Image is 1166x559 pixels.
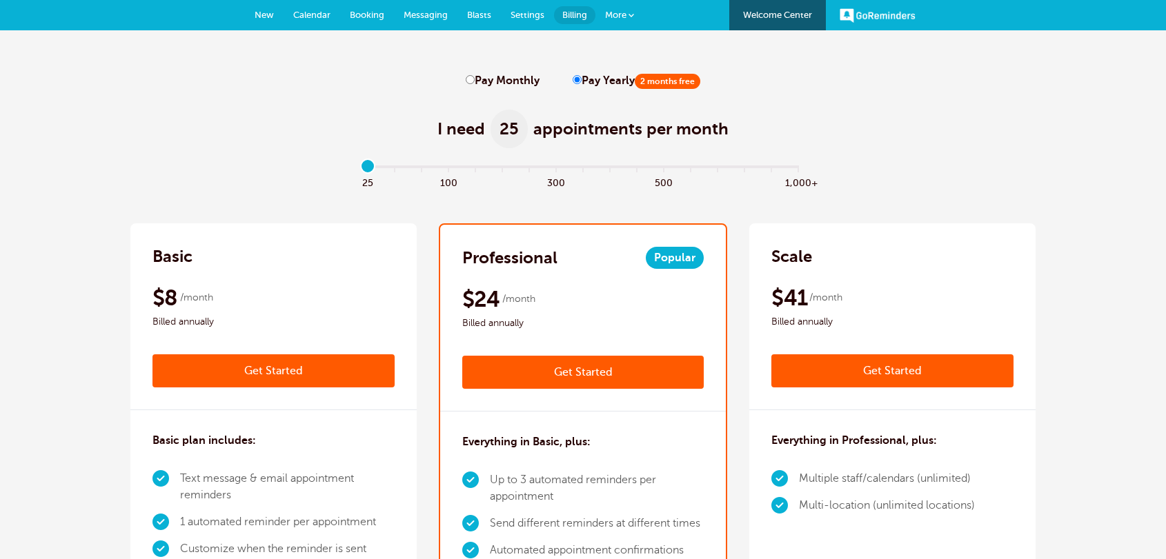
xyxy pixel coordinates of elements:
a: Billing [554,6,595,24]
li: Send different reminders at different times [490,510,704,537]
span: 500 [651,174,678,190]
span: 100 [435,174,462,190]
span: More [605,10,626,20]
span: $41 [771,284,807,312]
span: $8 [152,284,178,312]
a: Get Started [152,354,395,387]
h2: Professional [462,247,557,269]
span: Billed annually [152,314,395,330]
li: Multiple staff/calendars (unlimited) [799,465,975,492]
span: Booking [350,10,384,20]
span: 300 [543,174,570,190]
li: Up to 3 automated reminders per appointment [490,467,704,510]
span: /month [809,289,842,306]
h2: Scale [771,245,812,267]
span: 2 months free [635,74,700,89]
span: /month [502,291,535,307]
span: Billed annually [462,315,704,332]
span: Settings [511,10,544,20]
h2: Basic [152,245,192,267]
span: Popular [646,247,704,269]
span: Billing [562,10,587,20]
label: Pay Monthly [466,74,540,88]
label: Pay Yearly [573,74,700,88]
li: 1 automated reminder per appointment [180,509,395,536]
input: Pay Monthly [466,75,475,84]
span: Calendar [293,10,330,20]
span: Billed annually [771,314,1014,330]
span: Blasts [467,10,491,20]
a: Get Started [771,354,1014,387]
h3: Basic plan includes: [152,432,256,449]
a: Get Started [462,356,704,389]
span: I need [437,118,485,140]
li: Multi-location (unlimited locations) [799,492,975,519]
span: appointments per month [533,118,729,140]
span: Messaging [404,10,448,20]
span: 25 [491,110,528,148]
h3: Everything in Basic, plus: [462,434,591,450]
span: /month [180,289,213,306]
li: Text message & email appointment reminders [180,465,395,509]
span: New [255,10,274,20]
span: 25 [355,174,382,190]
span: $24 [462,285,500,313]
span: 1,000+ [785,174,812,190]
h3: Everything in Professional, plus: [771,432,937,449]
input: Pay Yearly2 months free [573,75,582,84]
